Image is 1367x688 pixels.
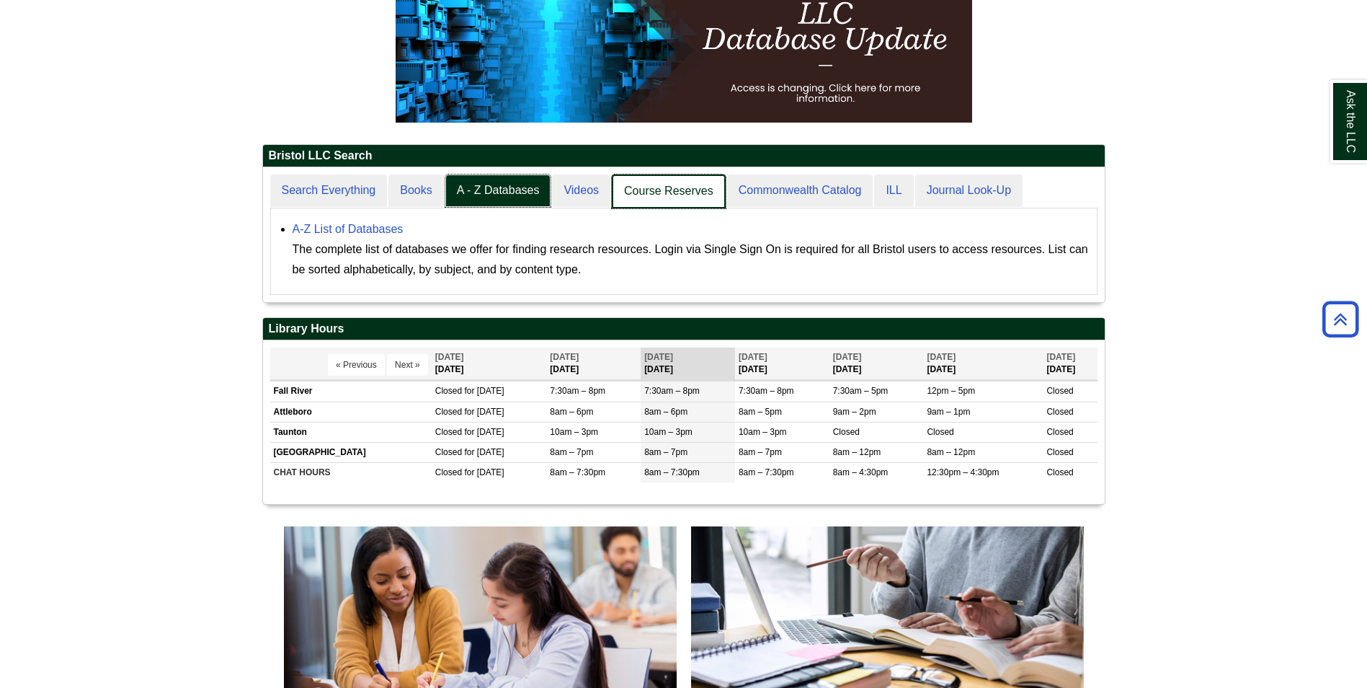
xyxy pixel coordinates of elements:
[546,348,641,380] th: [DATE]
[739,407,782,417] span: 8am – 5pm
[270,382,432,402] td: Fall River
[263,145,1105,167] h2: Bristol LLC Search
[927,352,956,362] span: [DATE]
[550,427,598,437] span: 10am – 3pm
[270,422,432,442] td: Taunton
[927,427,953,437] span: Closed
[644,427,693,437] span: 10am – 3pm
[927,407,970,417] span: 9am – 1pm
[435,447,462,457] span: Closed
[927,447,975,457] span: 8am – 12pm
[435,467,462,477] span: Closed
[550,386,605,396] span: 7:30am – 8pm
[829,348,924,380] th: [DATE]
[328,354,385,376] button: « Previous
[1046,407,1073,417] span: Closed
[874,175,913,207] a: ILL
[550,407,593,417] span: 8am – 6pm
[833,352,862,362] span: [DATE]
[644,352,673,362] span: [DATE]
[923,348,1043,380] th: [DATE]
[270,462,432,482] td: CHAT HOURS
[445,175,551,207] a: A - Z Databases
[612,175,726,208] a: Course Reserves
[464,447,504,457] span: for [DATE]
[927,386,975,396] span: 12pm – 5pm
[387,354,428,376] button: Next »
[464,386,504,396] span: for [DATE]
[550,352,579,362] span: [DATE]
[435,352,464,362] span: [DATE]
[1046,447,1073,457] span: Closed
[739,352,767,362] span: [DATE]
[1046,352,1075,362] span: [DATE]
[739,447,782,457] span: 8am – 7pm
[739,427,787,437] span: 10am – 3pm
[641,348,735,380] th: [DATE]
[435,386,462,396] span: Closed
[644,447,687,457] span: 8am – 7pm
[388,175,443,207] a: Books
[739,386,794,396] span: 7:30am – 8pm
[270,175,388,207] a: Search Everything
[1317,309,1363,329] a: Back to Top
[432,348,547,380] th: [DATE]
[644,386,700,396] span: 7:30am – 8pm
[927,467,999,477] span: 12:30pm – 4:30pm
[833,447,881,457] span: 8am – 12pm
[270,402,432,422] td: Attleboro
[833,467,889,477] span: 8am – 4:30pm
[550,447,593,457] span: 8am – 7pm
[735,348,829,380] th: [DATE]
[464,467,504,477] span: for [DATE]
[1046,467,1073,477] span: Closed
[270,442,432,462] td: [GEOGRAPHIC_DATA]
[552,175,610,207] a: Videos
[1046,427,1073,437] span: Closed
[435,427,462,437] span: Closed
[915,175,1023,207] a: Journal Look-Up
[293,239,1090,280] div: The complete list of databases we offer for finding research resources. Login via Single Sign On ...
[263,318,1105,340] h2: Library Hours
[435,407,462,417] span: Closed
[739,467,794,477] span: 8am – 7:30pm
[464,407,504,417] span: for [DATE]
[833,407,876,417] span: 9am – 2pm
[727,175,873,207] a: Commonwealth Catalog
[293,223,404,235] a: A-Z List of Databases
[644,467,700,477] span: 8am – 7:30pm
[833,386,889,396] span: 7:30am – 5pm
[833,427,860,437] span: Closed
[464,427,504,437] span: for [DATE]
[550,467,605,477] span: 8am – 7:30pm
[1043,348,1097,380] th: [DATE]
[1046,386,1073,396] span: Closed
[644,407,687,417] span: 8am – 6pm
